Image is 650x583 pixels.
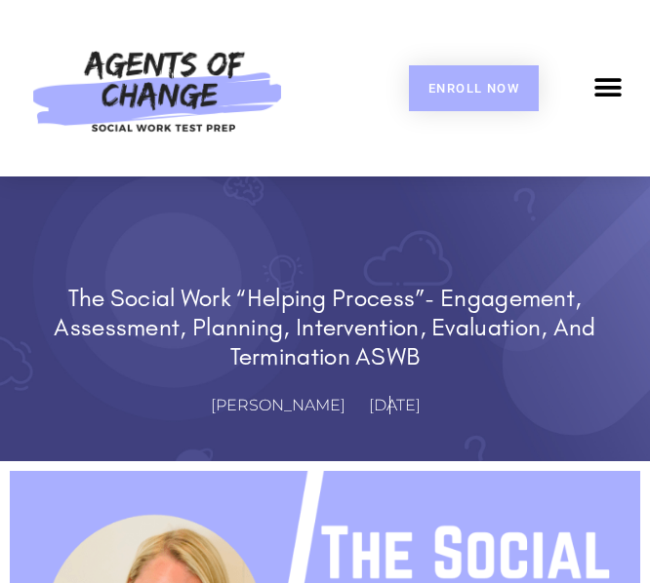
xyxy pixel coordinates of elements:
h1: The Social Work “Helping Process”- Engagement, Assessment, Planning, Intervention, Evaluation, an... [32,284,617,371]
span: Enroll Now [428,82,519,95]
a: [PERSON_NAME] [211,392,365,420]
span: [PERSON_NAME] [211,392,345,420]
div: Menu Toggle [587,66,630,110]
a: [DATE] [369,392,440,420]
time: [DATE] [369,396,421,414]
a: Enroll Now [409,65,539,111]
